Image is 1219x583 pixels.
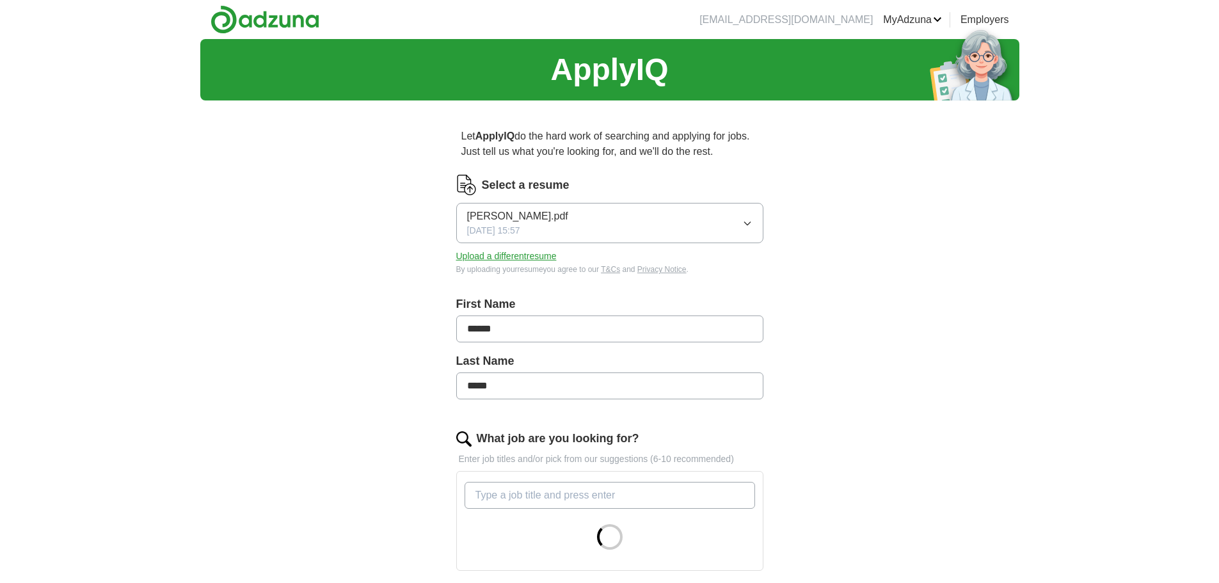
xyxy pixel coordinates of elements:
label: First Name [456,296,763,313]
div: By uploading your resume you agree to our and . [456,264,763,275]
a: T&Cs [601,265,620,274]
p: Enter job titles and/or pick from our suggestions (6-10 recommended) [456,452,763,466]
label: Select a resume [482,177,570,194]
strong: ApplyIQ [475,131,514,141]
p: Let do the hard work of searching and applying for jobs. Just tell us what you're looking for, an... [456,124,763,164]
label: What job are you looking for? [477,430,639,447]
a: Employers [960,12,1009,28]
img: Adzuna logo [211,5,319,34]
button: Upload a differentresume [456,250,557,263]
a: MyAdzuna [883,12,942,28]
img: CV Icon [456,175,477,195]
span: [DATE] 15:57 [467,224,520,237]
li: [EMAIL_ADDRESS][DOMAIN_NAME] [699,12,873,28]
button: [PERSON_NAME].pdf[DATE] 15:57 [456,203,763,243]
h1: ApplyIQ [550,47,668,93]
a: Privacy Notice [637,265,687,274]
input: Type a job title and press enter [465,482,755,509]
label: Last Name [456,353,763,370]
span: [PERSON_NAME].pdf [467,209,568,224]
img: search.png [456,431,472,447]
